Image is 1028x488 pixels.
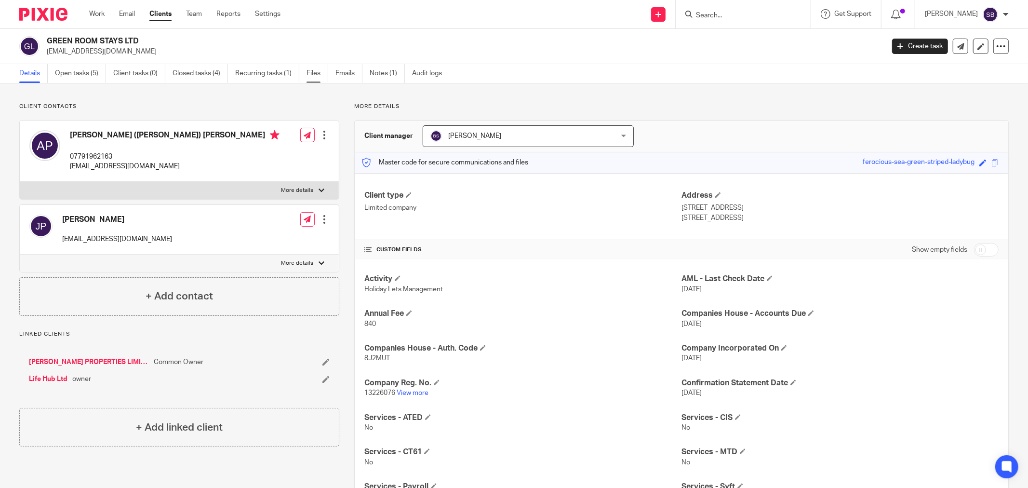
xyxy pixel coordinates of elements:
a: Email [119,9,135,19]
a: Clients [149,9,172,19]
h4: + Add linked client [136,420,223,435]
h4: Client type [364,190,681,201]
span: [DATE] [681,390,702,396]
img: svg%3E [430,130,442,142]
a: Reports [216,9,240,19]
h4: Address [681,190,999,201]
a: Notes (1) [370,64,405,83]
p: 07791962163 [70,152,280,162]
p: More details [354,103,1009,110]
a: Emails [335,64,362,83]
a: Team [186,9,202,19]
h2: GREEN ROOM STAYS LTD [47,36,711,46]
span: No [681,424,690,431]
p: [EMAIL_ADDRESS][DOMAIN_NAME] [70,162,280,171]
h4: Services - CT61 [364,447,681,457]
a: Closed tasks (4) [173,64,228,83]
img: Pixie [19,8,67,21]
img: svg%3E [29,215,53,238]
span: Get Support [834,11,871,17]
h4: + Add contact [146,289,213,304]
span: No [364,459,373,466]
h4: Company Reg. No. [364,378,681,388]
span: No [364,424,373,431]
p: More details [281,187,314,194]
label: Show empty fields [912,245,967,255]
h4: Services - ATED [364,413,681,423]
span: 840 [364,321,376,327]
h4: Companies House - Auth. Code [364,343,681,353]
span: Holiday Lets Management [364,286,443,293]
h4: [PERSON_NAME] ([PERSON_NAME]) [PERSON_NAME] [70,130,280,142]
a: Files [307,64,328,83]
h4: Confirmation Statement Date [681,378,999,388]
img: svg%3E [983,7,998,22]
h4: Activity [364,274,681,284]
p: Master code for secure communications and files [362,158,528,167]
p: [PERSON_NAME] [925,9,978,19]
h4: AML - Last Check Date [681,274,999,284]
i: Primary [270,130,280,140]
a: Life Hub Ltd [29,374,67,384]
p: Limited company [364,203,681,213]
span: [DATE] [681,321,702,327]
a: Work [89,9,105,19]
span: [PERSON_NAME] [448,133,501,139]
h4: [PERSON_NAME] [62,215,172,225]
h4: Company Incorporated On [681,343,999,353]
a: Client tasks (0) [113,64,165,83]
span: 8J2MUT [364,355,390,362]
img: svg%3E [29,130,60,161]
span: 13226076 [364,390,395,396]
a: Settings [255,9,280,19]
p: [STREET_ADDRESS] [681,213,999,223]
span: [DATE] [681,355,702,362]
p: [EMAIL_ADDRESS][DOMAIN_NAME] [47,47,878,56]
span: [DATE] [681,286,702,293]
span: Common Owner [154,357,203,367]
a: Audit logs [412,64,449,83]
span: No [681,459,690,466]
a: Recurring tasks (1) [235,64,299,83]
a: Open tasks (5) [55,64,106,83]
input: Search [695,12,782,20]
h3: Client manager [364,131,413,141]
a: Create task [892,39,948,54]
p: [EMAIL_ADDRESS][DOMAIN_NAME] [62,234,172,244]
div: ferocious-sea-green-striped-ladybug [863,157,975,168]
p: [STREET_ADDRESS] [681,203,999,213]
h4: Services - MTD [681,447,999,457]
a: Details [19,64,48,83]
h4: Annual Fee [364,309,681,319]
h4: Companies House - Accounts Due [681,309,999,319]
p: Linked clients [19,330,339,338]
p: Client contacts [19,103,339,110]
span: owner [72,374,91,384]
p: More details [281,259,314,267]
a: [PERSON_NAME] PROPERTIES LIMITED [29,357,149,367]
h4: CUSTOM FIELDS [364,246,681,254]
img: svg%3E [19,36,40,56]
a: View more [397,390,428,396]
h4: Services - CIS [681,413,999,423]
